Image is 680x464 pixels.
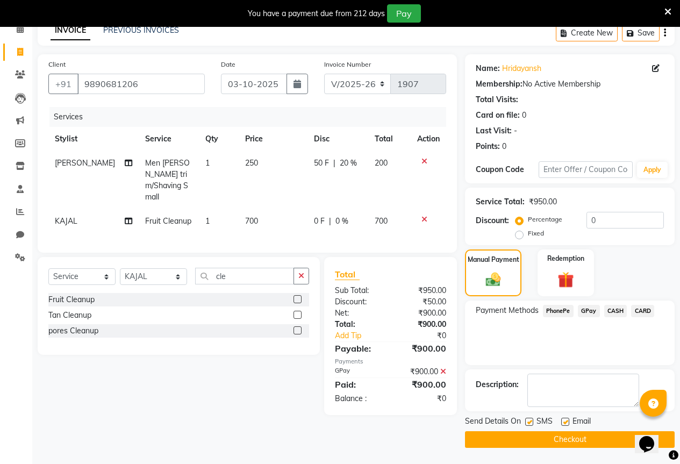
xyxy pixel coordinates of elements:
span: CASH [604,305,627,317]
span: 700 [375,216,388,226]
div: ₹50.00 [390,296,454,308]
div: ₹900.00 [390,378,454,391]
span: Payment Methods [476,305,539,316]
th: Qty [199,127,239,151]
label: Percentage [528,215,562,224]
input: Search or Scan [195,268,294,284]
span: 0 % [335,216,348,227]
div: ₹900.00 [390,366,454,377]
div: You have a payment due from 212 days [248,8,385,19]
div: Card on file: [476,110,520,121]
span: Total [335,269,360,280]
span: 1 [205,216,210,226]
div: Sub Total: [327,285,391,296]
button: +91 [48,74,78,94]
th: Disc [307,127,368,151]
div: ₹900.00 [390,308,454,319]
span: SMS [536,416,553,429]
div: 0 [522,110,526,121]
a: Hridayansh [502,63,541,74]
div: Description: [476,379,519,390]
div: Discount: [476,215,509,226]
th: Price [239,127,308,151]
button: Checkout [465,431,675,448]
div: Points: [476,141,500,152]
span: CARD [631,305,654,317]
div: Fruit Cleanup [48,294,95,305]
span: 200 [375,158,388,168]
span: PhonePe [543,305,574,317]
button: Save [622,25,660,41]
div: Membership: [476,78,522,90]
th: Action [411,127,446,151]
span: 0 F [314,216,325,227]
button: Pay [387,4,421,23]
a: PREVIOUS INVOICES [103,25,179,35]
th: Service [139,127,199,151]
div: Discount: [327,296,391,308]
div: pores Cleanup [48,325,98,337]
div: ₹0 [390,393,454,404]
div: ₹950.00 [390,285,454,296]
span: Fruit Cleanup [145,216,191,226]
label: Date [221,60,235,69]
div: Coupon Code [476,164,539,175]
span: 1 [205,158,210,168]
span: | [329,216,331,227]
div: ₹900.00 [390,319,454,330]
label: Fixed [528,229,544,238]
div: Payments [335,357,446,366]
div: Total Visits: [476,94,518,105]
span: Men [PERSON_NAME] trim/Shaving Small [145,158,190,202]
div: ₹900.00 [390,342,454,355]
div: Paid: [327,378,391,391]
label: Client [48,60,66,69]
label: Manual Payment [468,255,519,265]
img: _gift.svg [553,270,579,290]
div: ₹950.00 [529,196,557,208]
div: Last Visit: [476,125,512,137]
button: Apply [637,162,668,178]
a: INVOICE [51,21,90,40]
span: 20 % [340,158,357,169]
div: Name: [476,63,500,74]
div: Tan Cleanup [48,310,91,321]
input: Enter Offer / Coupon Code [539,161,633,178]
iframe: chat widget [635,421,669,453]
a: Add Tip [327,330,401,341]
th: Total [368,127,411,151]
div: Balance : [327,393,391,404]
span: KAJAL [55,216,77,226]
span: 250 [245,158,258,168]
div: - [514,125,517,137]
div: GPay [327,366,391,377]
span: 50 F [314,158,329,169]
div: ₹0 [401,330,454,341]
div: No Active Membership [476,78,664,90]
div: Payable: [327,342,391,355]
div: Services [49,107,454,127]
span: | [333,158,335,169]
span: GPay [578,305,600,317]
div: Service Total: [476,196,525,208]
div: Total: [327,319,391,330]
span: 700 [245,216,258,226]
div: 0 [502,141,506,152]
div: Net: [327,308,391,319]
button: Create New [556,25,618,41]
img: _cash.svg [481,271,506,288]
span: Email [572,416,591,429]
input: Search by Name/Mobile/Email/Code [77,74,205,94]
label: Redemption [547,254,584,263]
span: [PERSON_NAME] [55,158,115,168]
label: Invoice Number [324,60,371,69]
th: Stylist [48,127,139,151]
span: Send Details On [465,416,521,429]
